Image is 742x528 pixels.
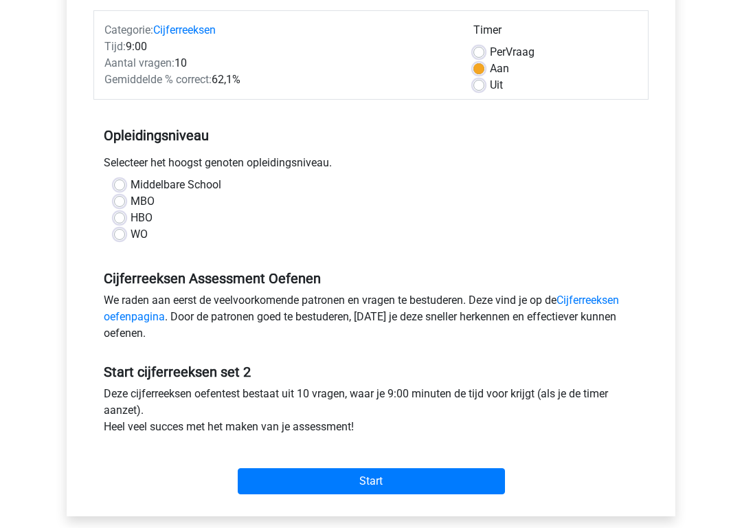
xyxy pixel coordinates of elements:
div: Deze cijferreeksen oefentest bestaat uit 10 vragen, waar je 9:00 minuten de tijd voor krijgt (als... [93,386,649,441]
h5: Cijferreeksen Assessment Oefenen [104,270,638,287]
div: Timer [473,22,638,44]
label: Middelbare School [131,177,221,193]
h5: Start cijferreeksen set 2 [104,364,638,380]
input: Start [238,468,505,494]
label: WO [131,226,148,243]
h5: Opleidingsniveau [104,122,638,149]
label: Uit [490,77,503,93]
div: Selecteer het hoogst genoten opleidingsniveau. [93,155,649,177]
div: 9:00 [94,38,463,55]
span: Aantal vragen: [104,56,175,69]
a: Cijferreeksen [153,23,216,36]
div: We raden aan eerst de veelvoorkomende patronen en vragen te bestuderen. Deze vind je op de . Door... [93,292,649,347]
label: Vraag [490,44,535,60]
span: Categorie: [104,23,153,36]
label: MBO [131,193,155,210]
label: HBO [131,210,153,226]
div: 10 [94,55,463,71]
label: Aan [490,60,509,77]
span: Per [490,45,506,58]
div: 62,1% [94,71,463,88]
span: Tijd: [104,40,126,53]
span: Gemiddelde % correct: [104,73,212,86]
